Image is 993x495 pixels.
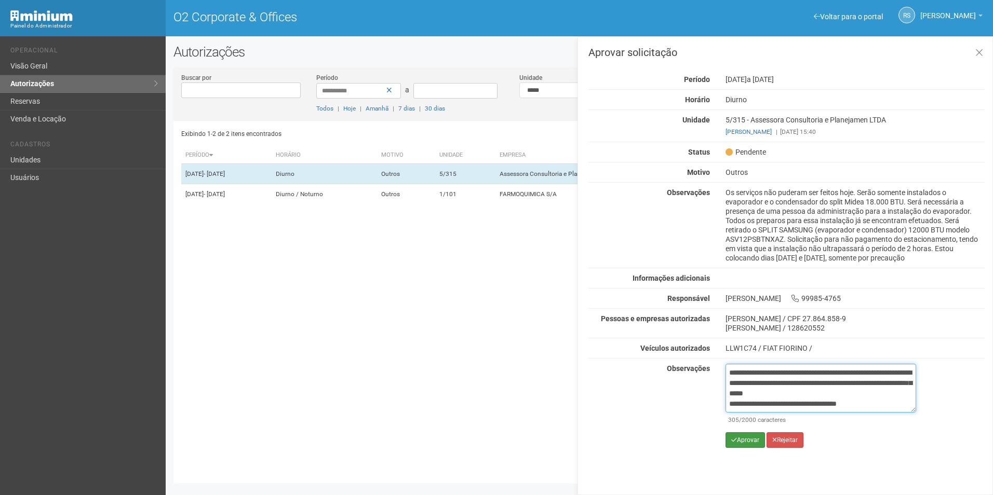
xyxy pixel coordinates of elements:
[688,148,710,156] strong: Status
[10,10,73,21] img: Minium
[519,73,542,82] label: Unidade
[718,95,992,104] div: Diurno
[685,95,710,104] strong: Horário
[405,86,409,94] span: a
[726,432,765,448] button: Aprovar
[588,47,985,58] h3: Aprovar solicitação
[495,147,732,164] th: Empresa
[718,294,992,303] div: [PERSON_NAME] 99985-4765
[747,75,774,84] span: a [DATE]
[377,184,435,204] td: Outros
[272,147,377,164] th: Horário
[495,164,732,184] td: Assessora Consultoria e Planejamen LTDA
[272,164,377,184] td: Diurno
[633,274,710,282] strong: Informações adicionais
[687,168,710,176] strong: Motivo
[204,190,225,198] span: - [DATE]
[338,105,339,112] span: |
[969,42,990,64] a: Fechar
[726,127,985,136] div: [DATE] 15:40
[204,170,225,177] span: - [DATE]
[435,184,495,204] td: 1/101
[398,105,415,112] a: 7 dias
[718,115,992,136] div: 5/315 - Assessora Consultoria e Planejamen LTDA
[419,105,421,112] span: |
[10,47,158,58] li: Operacional
[10,141,158,152] li: Cadastros
[316,105,333,112] a: Todos
[682,116,710,124] strong: Unidade
[435,164,495,184] td: 5/315
[726,147,766,157] span: Pendente
[718,188,992,263] div: Os serviços não puderam ser feitos hoje. Serão somente instalados o evaporador e o condensador do...
[435,147,495,164] th: Unidade
[667,188,710,197] strong: Observações
[377,147,435,164] th: Motivo
[718,75,992,84] div: [DATE]
[728,415,914,424] div: /2000 caracteres
[684,75,710,84] strong: Período
[343,105,356,112] a: Hoje
[726,314,985,323] div: [PERSON_NAME] / CPF 27.864.858-9
[898,7,915,23] a: RS
[776,128,777,135] span: |
[173,44,985,60] h2: Autorizações
[316,73,338,82] label: Período
[495,184,732,204] td: FARMOQUIMICA S/A
[181,184,272,204] td: [DATE]
[425,105,445,112] a: 30 dias
[181,73,211,82] label: Buscar por
[667,364,710,373] strong: Observações
[181,147,272,164] th: Período
[393,105,394,112] span: |
[718,168,992,177] div: Outros
[181,164,272,184] td: [DATE]
[667,294,710,302] strong: Responsável
[366,105,388,112] a: Amanhã
[767,432,803,448] button: Rejeitar
[728,416,739,423] span: 305
[814,12,883,21] a: Voltar para o portal
[920,13,983,21] a: [PERSON_NAME]
[272,184,377,204] td: Diurno / Noturno
[181,126,576,142] div: Exibindo 1-2 de 2 itens encontrados
[726,128,772,135] a: [PERSON_NAME]
[640,344,710,352] strong: Veículos autorizados
[10,21,158,31] div: Painel do Administrador
[726,323,985,333] div: [PERSON_NAME] / 128620552
[173,10,572,24] h1: O2 Corporate & Offices
[377,164,435,184] td: Outros
[726,343,985,353] div: LLW1C74 / FIAT FIORINO /
[360,105,361,112] span: |
[601,314,710,323] strong: Pessoas e empresas autorizadas
[920,2,976,20] span: Rayssa Soares Ribeiro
